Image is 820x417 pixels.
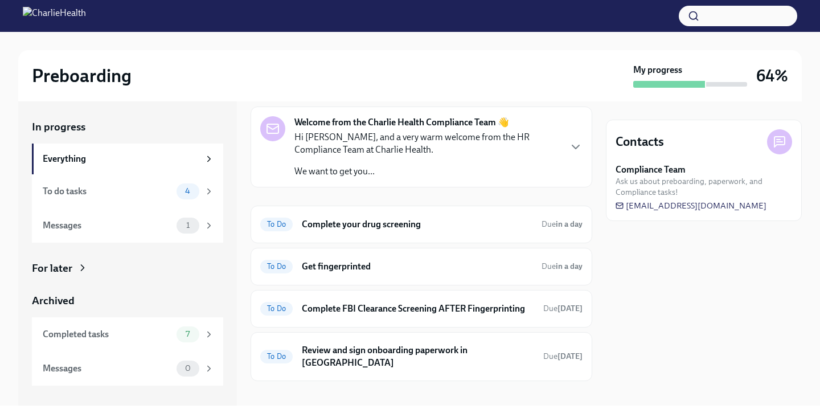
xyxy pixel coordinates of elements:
[179,330,196,338] span: 7
[43,185,172,198] div: To do tasks
[543,351,583,361] span: Due
[178,187,197,195] span: 4
[260,304,293,313] span: To Do
[260,220,293,228] span: To Do
[32,293,223,308] a: Archived
[32,144,223,174] a: Everything
[260,215,583,234] a: To DoComplete your drug screeningDuein a day
[543,303,583,314] span: September 7th, 2025 09:00
[32,261,72,276] div: For later
[23,7,86,25] img: CharlieHealth
[32,208,223,243] a: Messages1
[294,165,560,178] p: We want to get you...
[260,342,583,371] a: To DoReview and sign onboarding paperwork in [GEOGRAPHIC_DATA]Due[DATE]
[542,261,583,272] span: September 4th, 2025 09:00
[543,351,583,362] span: September 7th, 2025 09:00
[32,317,223,351] a: Completed tasks7
[556,219,583,229] strong: in a day
[616,133,664,150] h4: Contacts
[32,351,223,386] a: Messages0
[43,219,172,232] div: Messages
[557,304,583,313] strong: [DATE]
[260,300,583,318] a: To DoComplete FBI Clearance Screening AFTER FingerprintingDue[DATE]
[260,262,293,271] span: To Do
[302,344,534,369] h6: Review and sign onboarding paperwork in [GEOGRAPHIC_DATA]
[542,261,583,271] span: Due
[616,176,792,198] span: Ask us about preboarding, paperwork, and Compliance tasks!
[260,352,293,361] span: To Do
[302,218,532,231] h6: Complete your drug screening
[43,328,172,341] div: Completed tasks
[616,163,686,176] strong: Compliance Team
[556,261,583,271] strong: in a day
[294,131,560,156] p: Hi [PERSON_NAME], and a very warm welcome from the HR Compliance Team at Charlie Health.
[302,302,534,315] h6: Complete FBI Clearance Screening AFTER Fingerprinting
[32,120,223,134] a: In progress
[542,219,583,229] span: Due
[294,116,509,129] strong: Welcome from the Charlie Health Compliance Team 👋
[543,304,583,313] span: Due
[32,261,223,276] a: For later
[260,257,583,276] a: To DoGet fingerprintedDuein a day
[32,64,132,87] h2: Preboarding
[542,219,583,230] span: September 4th, 2025 09:00
[302,260,532,273] h6: Get fingerprinted
[633,64,682,76] strong: My progress
[178,364,198,373] span: 0
[756,66,788,86] h3: 64%
[43,153,199,165] div: Everything
[179,221,196,230] span: 1
[557,351,583,361] strong: [DATE]
[616,200,766,211] a: [EMAIL_ADDRESS][DOMAIN_NAME]
[32,174,223,208] a: To do tasks4
[43,362,172,375] div: Messages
